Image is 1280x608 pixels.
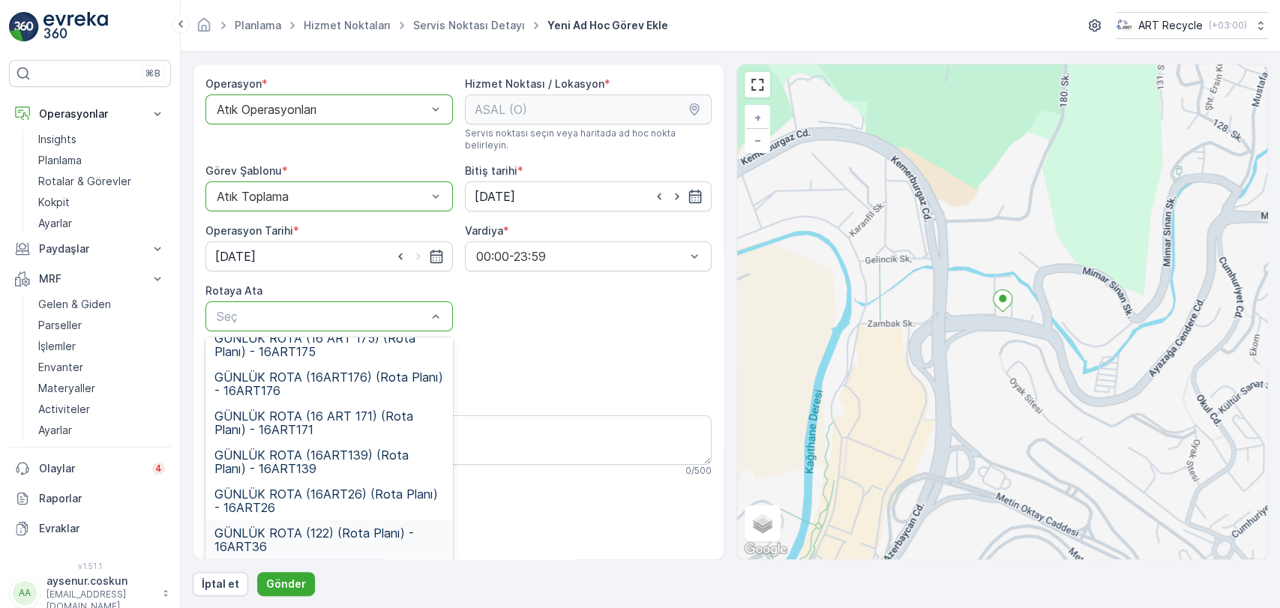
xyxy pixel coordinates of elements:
[32,336,171,357] a: İşlemler
[32,420,171,441] a: Ayarlar
[746,106,769,129] a: Yakınlaştır
[205,77,262,90] label: Operasyon
[465,127,712,151] span: Servis noktası seçin veya haritada ad hoc nokta belirleyin.
[46,574,154,589] p: aysenur.coskun
[465,224,503,237] label: Vardiya
[1116,12,1268,39] button: ART Recycle(+03:00)
[32,378,171,399] a: Materyaller
[205,224,293,237] label: Operasyon Tarihi
[9,234,171,264] button: Paydaşlar
[38,132,76,147] p: Insights
[214,448,444,475] span: GÜNLÜK ROTA (16ART139) (Rota Planı) - 16ART139
[465,164,517,177] label: Bitiş tarihi
[205,501,712,523] h2: Görev Şablonu Yapılandırması
[214,409,444,436] span: GÜNLÜK ROTA (16 ART 171) (Rota Planı) - 16ART171
[32,315,171,336] a: Parseller
[214,487,444,514] span: GÜNLÜK ROTA (16ART26) (Rota Planı) - 16ART26
[32,192,171,213] a: Kokpit
[304,19,391,31] a: Hizmet Noktaları
[205,541,712,559] h3: Adım 1: Atık Toplama
[9,562,171,571] span: v 1.51.1
[217,307,427,325] p: Seç
[38,174,131,189] p: Rotalar & Görevler
[38,402,90,417] p: Activiteler
[205,284,262,297] label: Rotaya Ata
[413,19,525,31] a: Servis Noktası Detayı
[746,129,769,151] a: Uzaklaştır
[746,73,769,96] a: View Fullscreen
[39,461,143,476] p: Olaylar
[9,99,171,129] button: Operasyonlar
[39,241,141,256] p: Paydaşlar
[205,164,282,177] label: Görev Şablonu
[38,318,82,333] p: Parseller
[145,67,160,79] p: ⌘B
[214,331,444,358] span: GÜNLÜK ROTA (16 ART 175) (Rota Planı) - 16ART175
[465,94,712,124] input: ASAL (O)
[39,491,165,506] p: Raporlar
[235,19,281,31] a: Planlama
[544,18,671,33] span: Yeni Ad Hoc Görev Ekle
[193,572,248,596] button: İptal et
[205,241,453,271] input: dd/mm/yyyy
[9,454,171,484] a: Olaylar4
[39,106,141,121] p: Operasyonlar
[32,294,171,315] a: Gelen & Giden
[1116,17,1132,34] img: image_23.png
[746,507,779,540] a: Layers
[754,111,761,124] span: +
[39,521,165,536] p: Evraklar
[465,181,712,211] input: dd/mm/yyyy
[266,577,306,592] p: Gönder
[43,12,108,42] img: logo_light-DOdMpM7g.png
[9,514,171,544] a: Evraklar
[32,171,171,192] a: Rotalar & Görevler
[741,540,790,559] a: Bu bölgeyi Google Haritalar'da açın (yeni pencerede açılır)
[155,463,162,475] p: 4
[214,370,444,397] span: GÜNLÜK ROTA (16ART176) (Rota Planı) - 16ART176
[32,399,171,420] a: Activiteler
[9,484,171,514] a: Raporlar
[1138,18,1203,33] p: ART Recycle
[32,357,171,378] a: Envanter
[9,264,171,294] button: MRF
[39,271,141,286] p: MRF
[32,213,171,234] a: Ayarlar
[38,195,70,210] p: Kokpit
[38,381,95,396] p: Materyaller
[32,129,171,150] a: Insights
[38,297,111,312] p: Gelen & Giden
[9,12,39,42] img: logo
[38,339,76,354] p: İşlemler
[202,577,239,592] p: İptal et
[214,526,444,553] span: GÜNLÜK ROTA (122) (Rota Planı) - 16ART36
[32,150,171,171] a: Planlama
[38,360,83,375] p: Envanter
[38,153,82,168] p: Planlama
[465,77,604,90] label: Hizmet Noktası / Lokasyon
[257,572,315,596] button: Gönder
[741,540,790,559] img: Google
[38,216,72,231] p: Ayarlar
[13,581,37,605] div: AA
[1209,19,1247,31] p: ( +03:00 )
[196,22,212,35] a: Ana Sayfa
[38,423,72,438] p: Ayarlar
[754,133,762,146] span: −
[685,465,712,477] p: 0 / 500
